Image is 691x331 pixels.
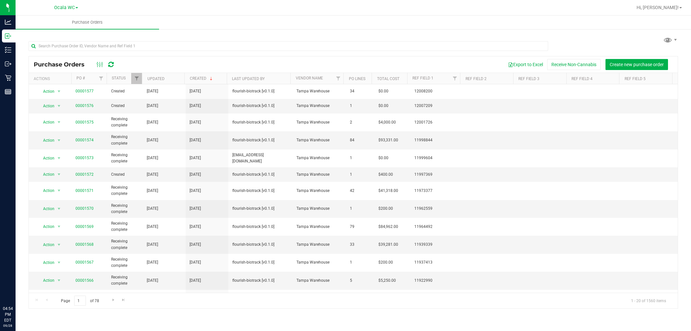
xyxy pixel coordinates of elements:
[147,171,158,178] span: [DATE]
[74,296,86,306] input: 1
[610,62,664,67] span: Create new purchase order
[414,171,460,178] span: 11997369
[296,224,342,230] span: Tampa Warehouse
[147,77,165,81] a: Updated
[414,103,460,109] span: 12007209
[111,256,139,269] span: Receiving complete
[190,137,201,143] span: [DATE]
[16,16,159,29] a: Purchase Orders
[111,152,139,164] span: Receiving complete
[111,220,139,233] span: Receiving complete
[111,274,139,287] span: Receiving complete
[296,206,342,212] span: Tampa Warehouse
[414,259,460,266] span: 11937413
[232,152,289,164] span: [EMAIL_ADDRESS][DOMAIN_NAME]
[333,73,343,84] a: Filter
[147,278,158,284] span: [DATE]
[111,134,139,146] span: Receiving complete
[296,137,342,143] span: Tampa Warehouse
[504,59,547,70] button: Export to Excel
[75,156,94,160] a: 00001573
[190,224,201,230] span: [DATE]
[232,224,289,230] span: flourish-biotrack [v0.1.0]
[378,88,388,94] span: $0.00
[190,76,214,81] a: Created
[296,155,342,161] span: Tampa Warehouse
[37,204,55,213] span: Action
[625,77,646,81] a: Ref Field 5
[55,118,63,127] span: select
[147,119,158,125] span: [DATE]
[547,59,601,70] button: Receive Non-Cannabis
[232,119,289,125] span: flourish-biotrack [v0.1.0]
[147,137,158,143] span: [DATE]
[605,59,668,70] button: Create new purchase order
[232,171,289,178] span: flourish-biotrack [v0.1.0]
[378,137,398,143] span: $93,331.00
[350,188,371,194] span: 42
[55,170,63,179] span: select
[350,88,371,94] span: 34
[37,87,55,96] span: Action
[5,47,11,53] inline-svg: Inventory
[5,89,11,95] inline-svg: Reports
[111,103,139,109] span: Created
[190,278,201,284] span: [DATE]
[296,76,323,80] a: Vendor Name
[55,240,63,249] span: select
[190,155,201,161] span: [DATE]
[55,154,63,163] span: select
[414,188,460,194] span: 11973377
[350,259,371,266] span: 1
[75,260,94,265] a: 00001567
[350,137,371,143] span: 84
[296,242,342,248] span: Tampa Warehouse
[232,278,289,284] span: flourish-biotrack [v0.1.0]
[75,278,94,283] a: 00001566
[111,238,139,251] span: Receiving complete
[232,242,289,248] span: flourish-biotrack [v0.1.0]
[34,61,91,68] span: Purchase Orders
[350,224,371,230] span: 79
[75,242,94,247] a: 00001568
[37,186,55,195] span: Action
[190,103,201,109] span: [DATE]
[518,77,539,81] a: Ref Field 3
[232,259,289,266] span: flourish-biotrack [v0.1.0]
[232,77,265,81] a: Last Updated By
[412,76,433,80] a: Ref Field 1
[378,242,398,248] span: $39,281.00
[5,75,11,81] inline-svg: Retail
[131,73,142,84] a: Filter
[37,101,55,111] span: Action
[55,136,63,145] span: select
[147,88,158,94] span: [DATE]
[637,5,679,10] span: Hi, [PERSON_NAME]!
[55,296,104,306] span: Page of 78
[232,88,289,94] span: flourish-biotrack [v0.1.0]
[75,120,94,124] a: 00001575
[6,279,26,299] iframe: Resource center
[54,5,75,10] span: Ocala WC
[96,73,107,84] a: Filter
[378,206,393,212] span: $200.00
[3,323,13,328] p: 09/28
[414,155,460,161] span: 11999604
[350,155,371,161] span: 1
[147,259,158,266] span: [DATE]
[37,118,55,127] span: Action
[34,77,69,81] div: Actions
[75,224,94,229] a: 00001569
[55,204,63,213] span: select
[378,224,398,230] span: $84,962.00
[378,188,398,194] span: $41,318.00
[147,224,158,230] span: [DATE]
[37,136,55,145] span: Action
[350,242,371,248] span: 33
[55,222,63,231] span: select
[75,89,94,93] a: 00001577
[111,203,139,215] span: Receiving complete
[378,259,393,266] span: $200.00
[111,88,139,94] span: Created
[75,188,94,193] a: 00001571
